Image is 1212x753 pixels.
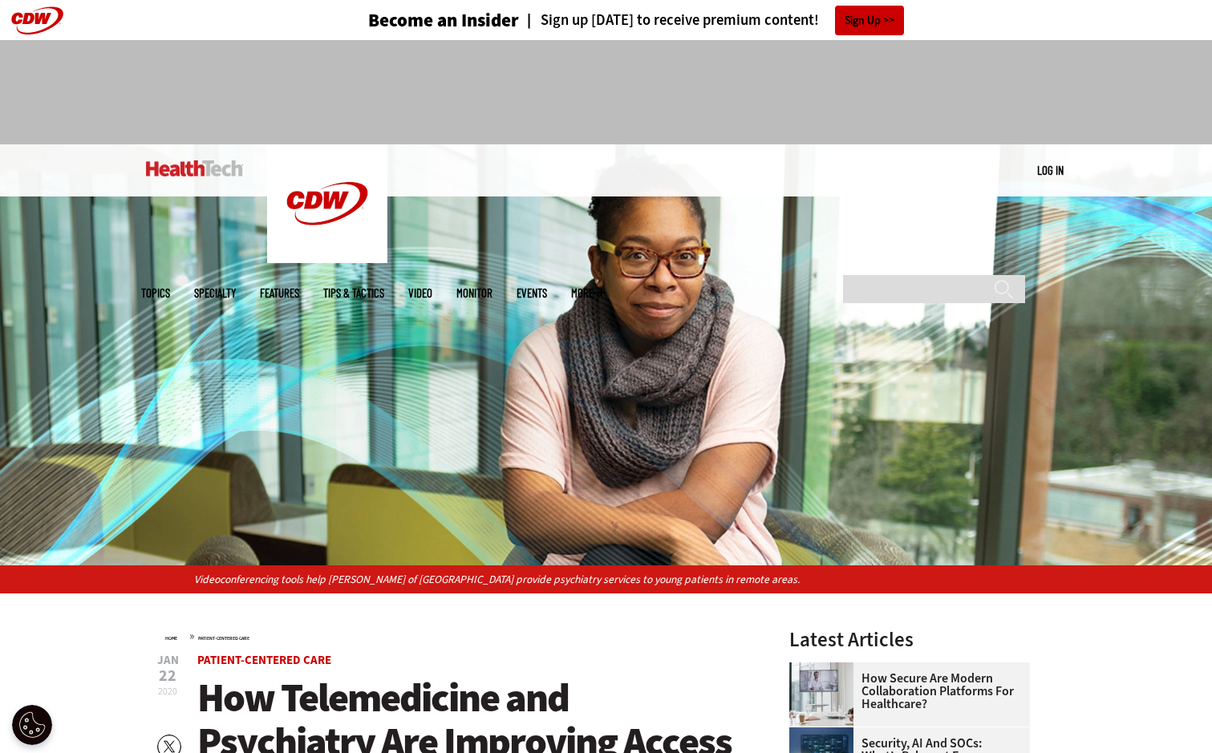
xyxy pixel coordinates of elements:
[146,160,243,176] img: Home
[789,662,853,727] img: care team speaks with physician over conference call
[519,13,819,28] a: Sign up [DATE] to receive premium content!
[12,705,52,745] div: Cookie Settings
[165,635,177,642] a: Home
[194,287,236,299] span: Specialty
[157,668,179,684] span: 22
[789,672,1020,710] a: How Secure Are Modern Collaboration Platforms for Healthcare?
[789,662,861,675] a: care team speaks with physician over conference call
[323,287,384,299] a: Tips & Tactics
[368,11,519,30] h3: Become an Insider
[408,287,432,299] a: Video
[1037,163,1064,177] a: Log in
[456,287,493,299] a: MonITor
[267,144,387,263] img: Home
[789,727,861,740] a: security team in high-tech computer room
[194,571,1018,589] p: Videoconferencing tools help [PERSON_NAME] of [GEOGRAPHIC_DATA] provide psychiatry services to yo...
[198,635,249,642] a: Patient-Centered Care
[517,287,547,299] a: Events
[157,654,179,666] span: Jan
[260,287,299,299] a: Features
[314,56,898,128] iframe: advertisement
[267,250,387,267] a: CDW
[158,685,177,698] span: 2020
[835,6,904,35] a: Sign Up
[789,630,1030,650] h3: Latest Articles
[165,630,748,642] div: »
[1037,162,1064,179] div: User menu
[308,11,519,30] a: Become an Insider
[12,705,52,745] button: Open Preferences
[197,652,331,668] a: Patient-Centered Care
[141,287,170,299] span: Topics
[571,287,605,299] span: More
